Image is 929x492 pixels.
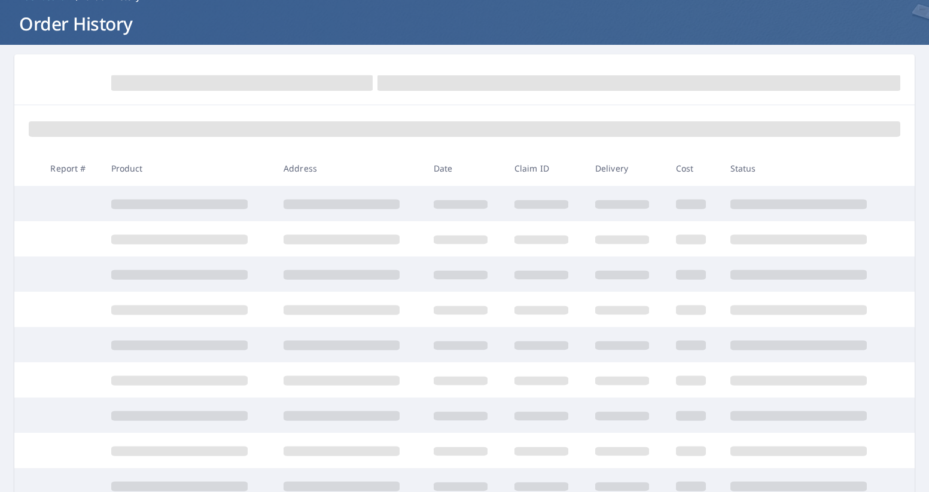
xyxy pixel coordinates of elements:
[586,151,666,186] th: Delivery
[274,151,424,186] th: Address
[41,151,101,186] th: Report #
[424,151,505,186] th: Date
[14,11,915,36] h1: Order History
[666,151,721,186] th: Cost
[505,151,586,186] th: Claim ID
[721,151,894,186] th: Status
[102,151,274,186] th: Product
